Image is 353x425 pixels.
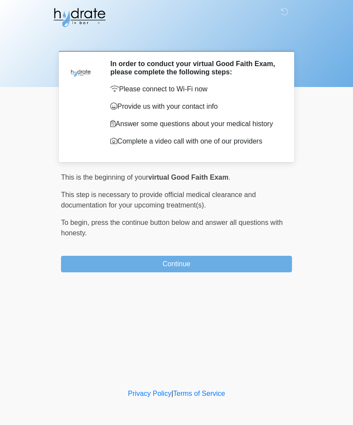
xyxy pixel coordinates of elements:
span: press the continue button below and answer all questions with honesty. [61,219,283,237]
strong: virtual Good Faith Exam [148,174,228,181]
span: This step is necessary to provide official medical clearance and documentation for your upcoming ... [61,191,256,209]
img: Agent Avatar [68,60,94,86]
h2: In order to conduct your virtual Good Faith Exam, please complete the following steps: [110,60,279,76]
span: . [228,174,230,181]
a: | [171,390,173,397]
button: Continue [61,256,292,272]
p: Please connect to Wi-Fi now [110,84,279,94]
span: To begin, [61,219,91,226]
img: Hydrate IV Bar - Fort Collins Logo [52,7,106,28]
h1: ‎ ‎ ‎ [54,31,299,47]
p: Complete a video call with one of our providers [110,136,279,147]
p: Answer some questions about your medical history [110,119,279,129]
a: Terms of Service [173,390,225,397]
span: This is the beginning of your [61,174,148,181]
a: Privacy Policy [128,390,172,397]
p: Provide us with your contact info [110,101,279,112]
